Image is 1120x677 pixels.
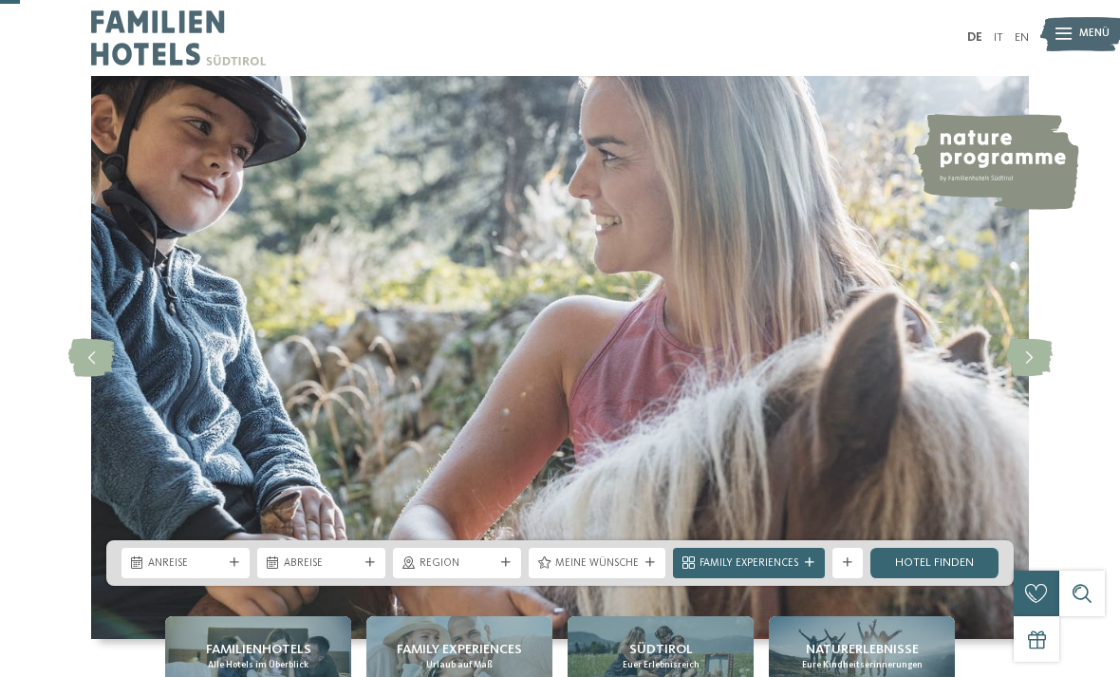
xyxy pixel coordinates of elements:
img: Familienhotels Südtirol: The happy family places [91,76,1029,639]
span: Family Experiences [700,556,798,572]
span: Eure Kindheitserinnerungen [802,659,923,671]
span: Abreise [284,556,359,572]
a: DE [967,31,982,44]
img: nature programme by Familienhotels Südtirol [912,114,1079,210]
span: Region [420,556,495,572]
span: Family Experiences [397,640,522,659]
span: Euer Erlebnisreich [623,659,700,671]
span: Familienhotels [206,640,311,659]
a: IT [994,31,1003,44]
span: Naturerlebnisse [806,640,919,659]
span: Alle Hotels im Überblick [208,659,308,671]
span: Menü [1079,27,1110,42]
span: Urlaub auf Maß [426,659,493,671]
a: EN [1015,31,1029,44]
span: Südtirol [629,640,693,659]
span: Meine Wünsche [555,556,639,572]
a: Hotel finden [870,548,999,578]
span: Anreise [148,556,223,572]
